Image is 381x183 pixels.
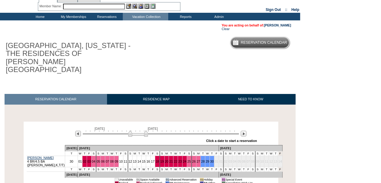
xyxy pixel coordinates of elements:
[214,156,219,167] td: 31
[96,167,101,171] td: S
[114,167,119,171] td: T
[196,151,201,156] td: M
[155,151,159,156] td: S
[225,178,252,181] td: Special Event
[210,151,214,156] td: T
[232,156,237,167] td: 04
[168,13,202,20] td: Reports
[260,167,264,171] td: M
[246,156,250,167] td: 07
[278,156,282,167] td: 14
[232,167,237,171] td: T
[96,151,101,156] td: S
[137,167,142,171] td: T
[151,160,155,163] a: 17
[169,160,173,163] a: 21
[219,167,223,171] td: S
[273,151,278,156] td: T
[165,160,169,163] a: 20
[223,156,228,167] td: 02
[219,151,223,156] td: S
[174,160,177,163] a: 22
[266,8,281,12] a: Sign Out
[222,27,229,31] a: Clear
[132,4,137,9] img: View
[137,160,141,163] a: 14
[146,151,151,156] td: T
[173,151,178,156] td: W
[222,178,225,181] td: 01
[65,151,78,156] td: T
[219,171,282,178] td: [DATE]
[110,160,114,163] a: 08
[146,167,151,171] td: T
[150,167,155,171] td: F
[5,94,107,105] a: RESERVATION CALENDAR
[114,151,119,156] td: T
[201,167,205,171] td: T
[201,160,205,163] a: 28
[119,151,123,156] td: F
[264,167,269,171] td: T
[110,151,114,156] td: W
[39,4,63,9] div: Member Name:
[228,156,232,167] td: 03
[269,167,273,171] td: W
[148,127,158,130] span: [DATE]
[264,156,269,167] td: 11
[101,151,105,156] td: M
[228,151,232,156] td: M
[206,160,209,163] a: 29
[27,156,54,160] a: [PERSON_NAME]
[92,160,95,163] a: 04
[165,178,169,181] td: 01
[192,167,196,171] td: S
[115,178,119,181] td: 01
[278,151,282,156] td: F
[285,8,287,12] span: ::
[115,160,118,163] a: 09
[219,156,223,167] td: 01
[119,160,123,163] a: 10
[27,156,65,167] td: 4 BR/4.5 BA ([PERSON_NAME],K,T/T)
[70,160,73,163] a: 30
[142,151,146,156] td: W
[123,167,128,171] td: S
[89,13,123,20] td: Reservations
[140,178,162,181] td: Space Available
[101,167,105,171] td: M
[78,167,82,171] td: W
[250,167,255,171] td: S
[260,151,264,156] td: M
[129,160,132,163] a: 12
[269,151,273,156] td: W
[205,151,210,156] td: W
[105,160,109,163] a: 07
[223,167,228,171] td: S
[196,167,201,171] td: M
[291,8,299,12] a: Help
[142,167,146,171] td: W
[264,23,291,27] a: [PERSON_NAME]
[246,151,250,156] td: F
[255,156,260,167] td: 09
[223,151,228,156] td: S
[132,151,137,156] td: M
[78,145,219,151] td: [DATE]
[160,167,164,171] td: S
[219,145,282,151] td: [DATE]
[87,160,91,163] a: 03
[119,178,133,181] td: Unavailable
[56,13,89,20] td: My Memberships
[132,167,137,171] td: M
[214,167,219,171] td: F
[278,167,282,171] td: F
[155,160,159,163] a: 18
[123,13,168,20] td: Vacation Collection
[237,156,242,167] td: 05
[78,151,82,156] td: W
[126,4,131,9] img: b_edit.gif
[123,151,128,156] td: S
[242,151,246,156] td: T
[260,156,264,167] td: 10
